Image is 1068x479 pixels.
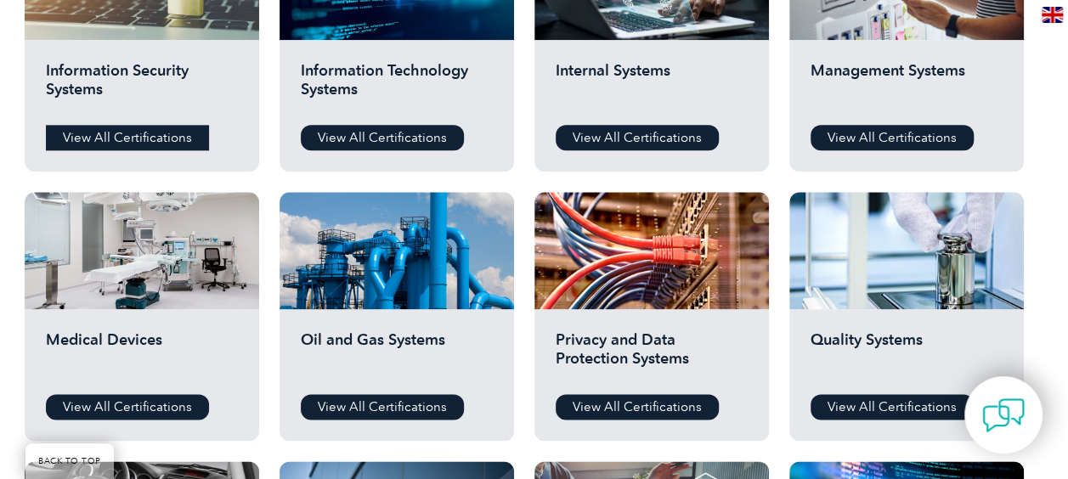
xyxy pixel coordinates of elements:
[46,394,209,420] a: View All Certifications
[46,61,238,112] h2: Information Security Systems
[301,330,493,381] h2: Oil and Gas Systems
[301,61,493,112] h2: Information Technology Systems
[811,330,1003,381] h2: Quality Systems
[811,125,974,150] a: View All Certifications
[301,125,464,150] a: View All Certifications
[982,394,1025,437] img: contact-chat.png
[1042,7,1063,23] img: en
[811,394,974,420] a: View All Certifications
[46,125,209,150] a: View All Certifications
[556,125,719,150] a: View All Certifications
[301,394,464,420] a: View All Certifications
[556,394,719,420] a: View All Certifications
[25,443,114,479] a: BACK TO TOP
[46,330,238,381] h2: Medical Devices
[811,61,1003,112] h2: Management Systems
[556,61,748,112] h2: Internal Systems
[556,330,748,381] h2: Privacy and Data Protection Systems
